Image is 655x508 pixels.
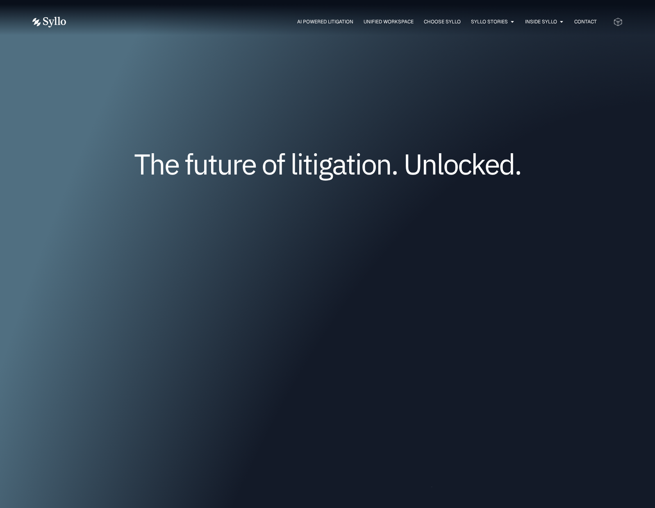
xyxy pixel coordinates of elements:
nav: Menu [82,18,597,26]
a: Contact [574,18,597,25]
a: Syllo Stories [471,18,508,25]
a: AI Powered Litigation [297,18,353,25]
a: Choose Syllo [424,18,461,25]
a: Inside Syllo [525,18,557,25]
h1: The future of litigation. Unlocked. [82,150,573,177]
a: Unified Workspace [364,18,414,25]
img: Vector [32,17,66,27]
div: Menu Toggle [82,18,597,26]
